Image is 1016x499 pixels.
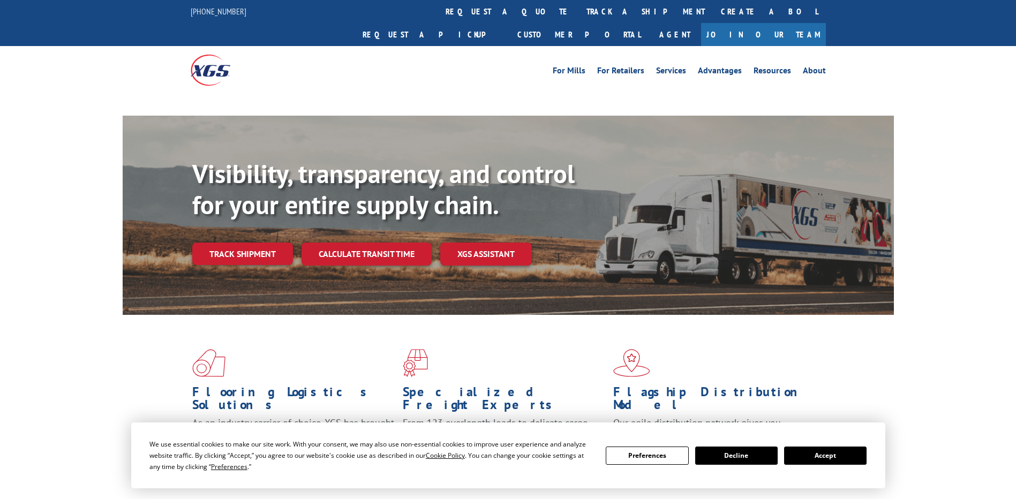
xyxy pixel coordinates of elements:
[784,447,867,465] button: Accept
[597,66,644,78] a: For Retailers
[149,438,593,472] div: We use essential cookies to make our site work. With your consent, we may also use non-essential ...
[403,385,605,417] h1: Specialized Freight Experts
[440,243,532,266] a: XGS ASSISTANT
[803,66,826,78] a: About
[698,66,742,78] a: Advantages
[509,23,649,46] a: Customer Portal
[192,385,395,417] h1: Flooring Logistics Solutions
[192,417,394,455] span: As an industry carrier of choice, XGS has brought innovation and dedication to flooring logistics...
[649,23,701,46] a: Agent
[613,417,810,442] span: Our agile distribution network gives you nationwide inventory management on demand.
[701,23,826,46] a: Join Our Team
[426,451,465,460] span: Cookie Policy
[606,447,688,465] button: Preferences
[553,66,585,78] a: For Mills
[302,243,432,266] a: Calculate transit time
[403,349,428,377] img: xgs-icon-focused-on-flooring-red
[211,462,247,471] span: Preferences
[355,23,509,46] a: Request a pickup
[192,243,293,265] a: Track shipment
[754,66,791,78] a: Resources
[191,6,246,17] a: [PHONE_NUMBER]
[613,385,816,417] h1: Flagship Distribution Model
[131,422,885,488] div: Cookie Consent Prompt
[403,417,605,464] p: From 123 overlength loads to delicate cargo, our experienced staff knows the best way to move you...
[613,349,650,377] img: xgs-icon-flagship-distribution-model-red
[695,447,778,465] button: Decline
[192,349,225,377] img: xgs-icon-total-supply-chain-intelligence-red
[192,157,575,221] b: Visibility, transparency, and control for your entire supply chain.
[656,66,686,78] a: Services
